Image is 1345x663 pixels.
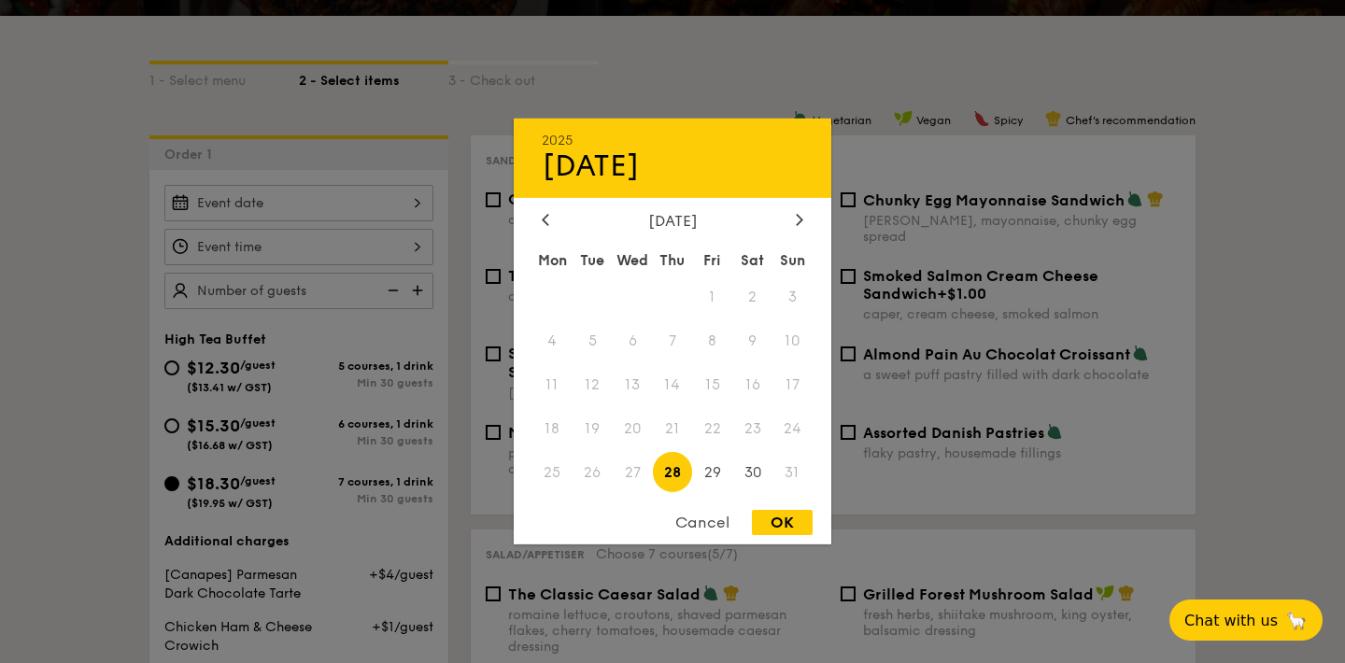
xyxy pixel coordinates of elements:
[732,277,772,317] span: 2
[732,321,772,361] span: 9
[573,408,613,448] span: 19
[1169,600,1323,641] button: Chat with us🦙
[692,452,732,492] span: 29
[732,408,772,448] span: 23
[772,452,813,492] span: 31
[772,365,813,405] span: 17
[653,452,693,492] span: 28
[1184,612,1278,629] span: Chat with us
[692,244,732,277] div: Fri
[772,277,813,317] span: 3
[613,408,653,448] span: 20
[532,408,573,448] span: 18
[532,321,573,361] span: 4
[1285,610,1308,631] span: 🦙
[752,510,813,535] div: OK
[692,321,732,361] span: 8
[613,365,653,405] span: 13
[613,452,653,492] span: 27
[657,510,748,535] div: Cancel
[653,321,693,361] span: 7
[692,408,732,448] span: 22
[573,244,613,277] div: Tue
[542,148,803,184] div: [DATE]
[532,452,573,492] span: 25
[653,244,693,277] div: Thu
[732,365,772,405] span: 16
[532,365,573,405] span: 11
[772,244,813,277] div: Sun
[613,244,653,277] div: Wed
[532,244,573,277] div: Mon
[772,321,813,361] span: 10
[772,408,813,448] span: 24
[732,452,772,492] span: 30
[732,244,772,277] div: Sat
[542,212,803,230] div: [DATE]
[573,365,613,405] span: 12
[542,133,803,148] div: 2025
[692,365,732,405] span: 15
[573,321,613,361] span: 5
[653,365,693,405] span: 14
[653,408,693,448] span: 21
[692,277,732,317] span: 1
[573,452,613,492] span: 26
[613,321,653,361] span: 6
